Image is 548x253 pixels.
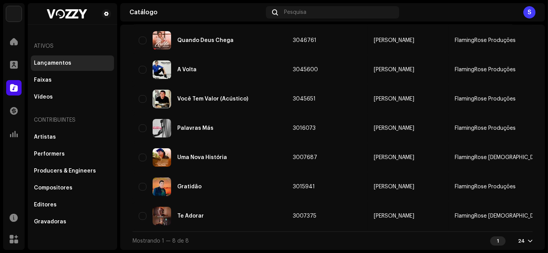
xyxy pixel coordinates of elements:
div: [PERSON_NAME] [374,67,414,72]
span: FlamingRose Produções [455,184,516,189]
span: João Leandro [374,96,442,102]
re-m-nav-item: Editores [31,197,114,213]
re-a-nav-header: Contribuintes [31,111,114,129]
img: ccc0aaa7-c2ff-4b02-9a0e-f5d4fc78aa5b [153,90,171,108]
span: João Leandro [374,213,442,219]
span: FlamingRose Produções [455,126,516,131]
div: [PERSON_NAME] [374,155,414,160]
div: Producers & Engineers [34,168,96,174]
span: 3007687 [293,155,317,160]
div: S [523,6,536,18]
span: 3007375 [293,213,316,219]
span: 3015941 [293,184,315,189]
img: 5335fbca-6db6-40e4-9271-fa7c1473777e [153,60,171,79]
div: Artistas [34,134,56,140]
div: A Volta [177,67,197,72]
span: João Leandro [374,184,442,189]
div: [PERSON_NAME] [374,38,414,43]
div: Vídeos [34,94,53,100]
span: João Leandro [374,155,442,160]
div: Catálogo [129,9,263,15]
div: 1 [490,236,506,246]
div: Uma Nova História [177,155,227,160]
div: 24 [518,238,525,244]
re-a-nav-header: Ativos [31,37,114,55]
img: 4d881c76-5cbc-409a-a4ff-bd3d486cf097 [153,119,171,137]
div: [PERSON_NAME] [374,184,414,189]
img: a3180d19-6612-4b37-869b-46ac9bf09c8c [153,178,171,196]
re-m-nav-item: Gravadoras [31,214,114,230]
re-m-nav-item: Producers & Engineers [31,163,114,179]
span: FlamingRose Produções [455,67,516,72]
span: 3045600 [293,67,318,72]
span: Mostrando 1 — 8 de 8 [133,238,189,244]
span: FlamingRose Produções [455,96,516,102]
re-m-nav-item: Vídeos [31,89,114,105]
re-m-nav-item: Performers [31,146,114,162]
div: Palavras Más [177,126,213,131]
div: Lançamentos [34,60,71,66]
span: FlamingRose Produções [455,38,516,43]
div: Gratidão [177,184,202,189]
span: FlamingRose Gospel [455,213,545,219]
div: [PERSON_NAME] [374,126,414,131]
div: Performers [34,151,65,157]
div: Compositores [34,185,72,191]
div: Faixas [34,77,52,83]
img: c6840230-6103-4952-9a32-8a5508a60845 [34,9,99,18]
re-m-nav-item: Faixas [31,72,114,88]
span: Pesquisa [284,9,306,15]
div: Você Tem Valor (Acústico) [177,96,248,102]
img: 9c0d392a-4434-43e7-9b9c-69fd7e4b8d75 [153,207,171,225]
div: Gravadoras [34,219,66,225]
span: 3046761 [293,38,316,43]
span: Zerilda Oliveira [374,38,442,43]
re-m-nav-item: Artistas [31,129,114,145]
span: Manoelzinho [374,67,442,72]
div: [PERSON_NAME] [374,96,414,102]
div: Te Adorar [177,213,204,219]
span: João Leandro [374,126,442,131]
span: 3016073 [293,126,316,131]
re-m-nav-item: Compositores [31,180,114,196]
img: c0f412e2-d30e-44a2-bfd3-f5eb6315b1c4 [153,148,171,167]
span: 3045651 [293,96,316,102]
img: e3704671-4917-4352-88a1-d2fdb936bf3d [153,31,171,50]
div: Quando Deus Chega [177,38,234,43]
span: FlamingRose Gospel [455,155,545,160]
img: 1cf725b2-75a2-44e7-8fdf-5f1256b3d403 [6,6,22,22]
div: [PERSON_NAME] [374,213,414,219]
re-m-nav-item: Lançamentos [31,55,114,71]
div: Editores [34,202,57,208]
